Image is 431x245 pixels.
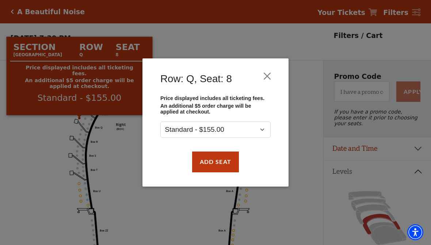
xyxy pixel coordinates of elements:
[192,152,239,172] button: Add Seat
[407,224,423,240] div: Accessibility Menu
[160,103,271,115] p: An additional $5 order charge will be applied at checkout.
[260,69,274,83] button: Close
[160,73,232,85] h4: Row: Q, Seat: 8
[160,95,271,101] p: Price displayed includes all ticketing fees.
